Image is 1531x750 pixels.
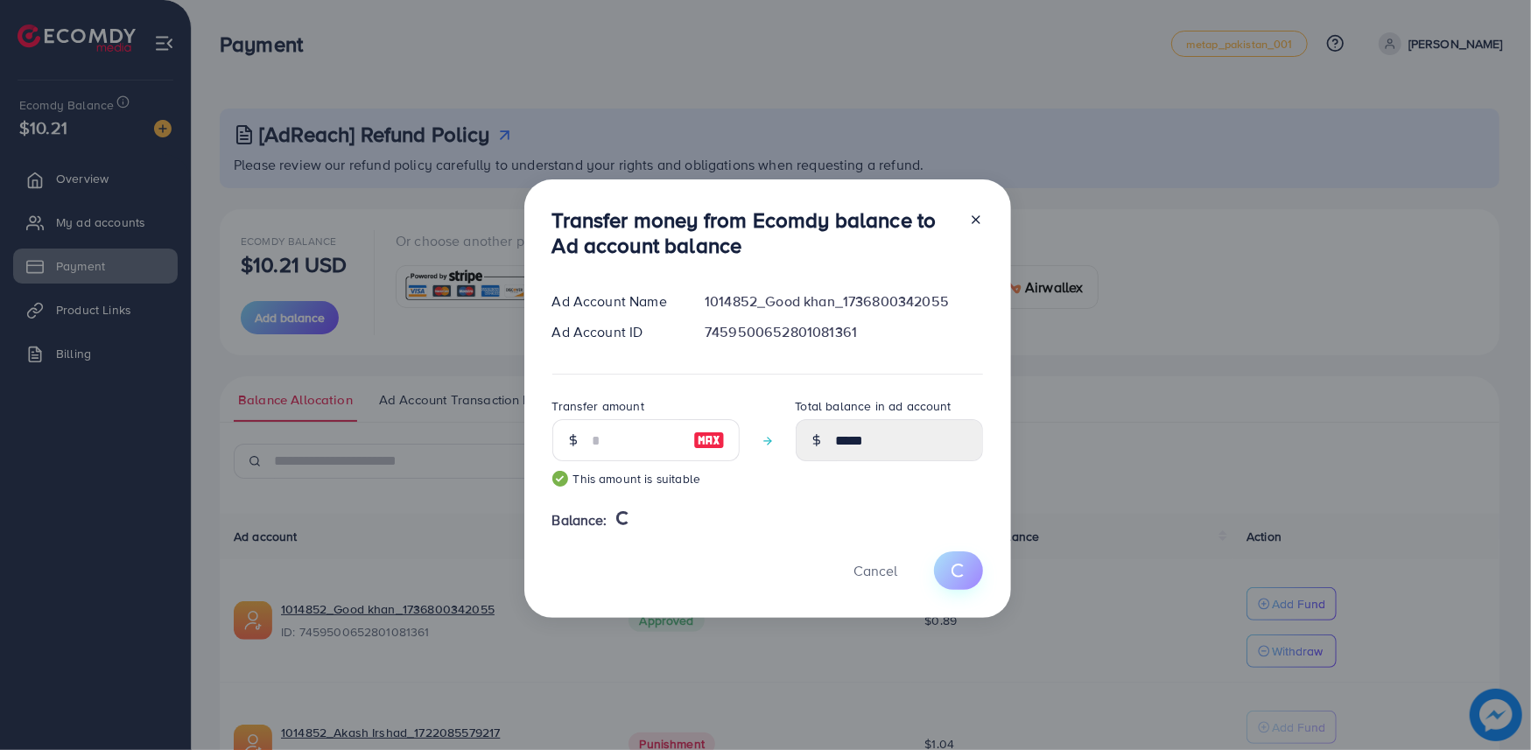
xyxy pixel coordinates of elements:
span: Cancel [854,561,898,580]
div: 1014852_Good khan_1736800342055 [691,291,996,312]
img: image [693,430,725,451]
span: Balance: [552,510,607,530]
label: Transfer amount [552,397,644,415]
div: Ad Account Name [538,291,692,312]
div: Ad Account ID [538,322,692,342]
img: guide [552,471,568,487]
h3: Transfer money from Ecomdy balance to Ad account balance [552,207,955,258]
small: This amount is suitable [552,470,740,487]
label: Total balance in ad account [796,397,952,415]
button: Cancel [832,551,920,589]
div: 7459500652801081361 [691,322,996,342]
